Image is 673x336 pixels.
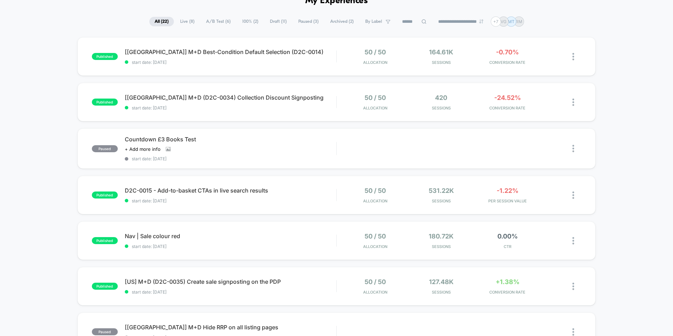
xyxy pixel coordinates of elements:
span: PER SESSION VALUE [476,199,539,203]
span: CTR [476,244,539,249]
span: paused [92,145,118,152]
span: Sessions [410,106,473,110]
img: close [572,191,574,199]
span: published [92,191,118,199]
span: Allocation [363,199,387,203]
p: MT [508,19,515,24]
span: Allocation [363,60,387,65]
span: 164.61k [429,48,453,56]
span: paused [92,328,118,335]
img: close [572,145,574,152]
span: 100% ( 2 ) [237,17,264,26]
img: close [572,53,574,60]
span: Allocation [363,106,387,110]
span: Allocation [363,290,387,295]
img: close [572,99,574,106]
span: 50 / 50 [365,187,386,194]
span: CONVERSION RATE [476,106,539,110]
span: Draft ( 11 ) [265,17,292,26]
span: CONVERSION RATE [476,290,539,295]
span: Sessions [410,290,473,295]
span: published [92,53,118,60]
div: + 7 [491,16,501,27]
span: start date: [DATE] [125,105,336,110]
span: Live ( 8 ) [175,17,200,26]
span: published [92,99,118,106]
span: [[GEOGRAPHIC_DATA]] M+D (D2C-0034) Collection Discount Signposting [125,94,336,101]
span: Archived ( 2 ) [325,17,359,26]
span: -24.52% [494,94,521,101]
img: close [572,283,574,290]
span: Countdown £3 Books Test [125,136,336,143]
span: 420 [435,94,447,101]
span: Paused ( 3 ) [293,17,324,26]
p: RM [516,19,522,24]
span: A/B Test ( 6 ) [201,17,236,26]
span: D2C-0015 - Add-to-basket CTAs in live search results [125,187,336,194]
span: 0.00% [497,233,518,240]
span: start date: [DATE] [125,156,336,161]
span: [[GEOGRAPHIC_DATA]] M+D Best-Condition Default Selection (D2C-0014) [125,48,336,55]
span: Sessions [410,244,473,249]
span: CONVERSION RATE [476,60,539,65]
span: -1.22% [497,187,518,194]
span: By Label [365,19,382,24]
span: start date: [DATE] [125,60,336,65]
span: -0.70% [496,48,519,56]
span: 50 / 50 [365,233,386,240]
img: close [572,237,574,244]
span: 531.22k [429,187,454,194]
span: published [92,283,118,290]
span: 50 / 50 [365,278,386,285]
img: close [572,328,574,336]
span: Nav | Sale colour red [125,233,336,240]
span: +1.38% [496,278,519,285]
span: All ( 22 ) [149,17,174,26]
span: 50 / 50 [365,48,386,56]
span: Allocation [363,244,387,249]
span: [US] M+D (D2C-0035) Create sale signposting on the PDP [125,278,336,285]
span: published [92,237,118,244]
span: start date: [DATE] [125,198,336,203]
span: start date: [DATE] [125,289,336,295]
span: [[GEOGRAPHIC_DATA]] M+D Hide RRP on all listing pages [125,324,336,331]
span: 127.48k [429,278,454,285]
span: Sessions [410,60,473,65]
p: VG [501,19,507,24]
span: Sessions [410,199,473,203]
span: 50 / 50 [365,94,386,101]
span: start date: [DATE] [125,244,336,249]
span: + Add more info [125,146,161,152]
img: end [479,19,483,23]
span: 180.72k [429,233,454,240]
